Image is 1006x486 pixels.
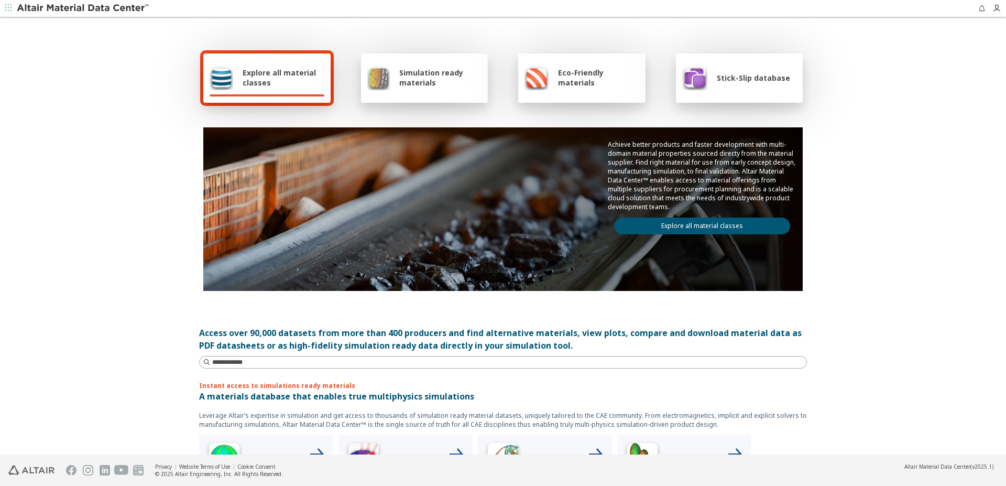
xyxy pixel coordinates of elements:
[199,381,807,390] p: Instant access to simulations ready materials
[8,466,54,475] img: Altair Engineering
[199,390,807,403] p: A materials database that enables true multiphysics simulations
[343,439,385,481] img: Low Frequency Icon
[199,411,807,429] p: Leverage Altair’s expertise in simulation and get access to thousands of simulation ready materia...
[558,68,639,88] span: Eco-Friendly materials
[482,439,524,481] img: Structural Analyses Icon
[717,73,790,83] span: Stick-Slip database
[203,439,245,481] img: High Frequency Icon
[237,463,276,470] a: Cookie Consent
[155,470,283,478] div: © 2025 Altair Engineering, Inc. All Rights Reserved.
[682,65,707,90] img: Stick-Slip database
[210,65,233,90] img: Explore all material classes
[904,463,993,470] div: (v2025.1)
[17,3,150,14] img: Altair Material Data Center
[614,218,790,234] a: Explore all material classes
[399,68,482,88] span: Simulation ready materials
[608,140,796,211] p: Achieve better products and faster development with multi-domain material properties sourced dire...
[155,463,172,470] a: Privacy
[524,65,549,90] img: Eco-Friendly materials
[367,65,390,90] img: Simulation ready materials
[621,439,663,481] img: Crash Analyses Icon
[199,327,807,352] div: Access over 90,000 datasets from more than 400 producers and find alternative materials, view plo...
[179,463,230,470] a: Website Terms of Use
[904,463,970,470] span: Altair Material Data Center
[243,68,324,88] span: Explore all material classes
